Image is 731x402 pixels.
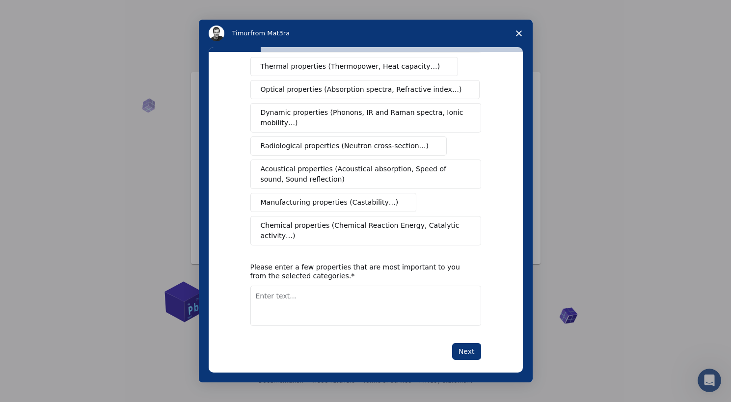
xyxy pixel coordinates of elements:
span: from Mat3ra [250,29,290,37]
span: Support [21,7,56,16]
img: Profile image for Timur [209,26,224,41]
span: Chemical properties (Chemical Reaction Energy, Catalytic activity…) [261,220,464,241]
button: Next [452,343,481,360]
button: Chemical properties (Chemical Reaction Energy, Catalytic activity…) [250,216,481,245]
div: Please enter a few properties that are most important to you from the selected categories. [250,263,466,280]
button: Thermal properties (Thermopower, Heat capacity…) [250,57,459,76]
button: Dynamic properties (Phonons, IR and Raman spectra, Ionic mobility…) [250,103,481,133]
button: Acoustical properties (Acoustical absorption, Speed of sound, Sound reflection) [250,160,481,189]
span: Close survey [505,20,533,47]
span: Thermal properties (Thermopower, Heat capacity…) [261,61,440,72]
span: Manufacturing properties (Castability…) [261,197,399,208]
span: Dynamic properties (Phonons, IR and Raman spectra, Ionic mobility…) [261,107,464,128]
button: Manufacturing properties (Castability…) [250,193,417,212]
span: Optical properties (Absorption spectra, Refractive index…) [261,84,462,95]
button: Optical properties (Absorption spectra, Refractive index…) [250,80,480,99]
span: Radiological properties (Neutron cross-section…) [261,141,429,151]
button: Radiological properties (Neutron cross-section…) [250,136,447,156]
textarea: Enter text... [250,286,481,326]
span: Acoustical properties (Acoustical absorption, Speed of sound, Sound reflection) [261,164,465,185]
span: Timur [232,29,250,37]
